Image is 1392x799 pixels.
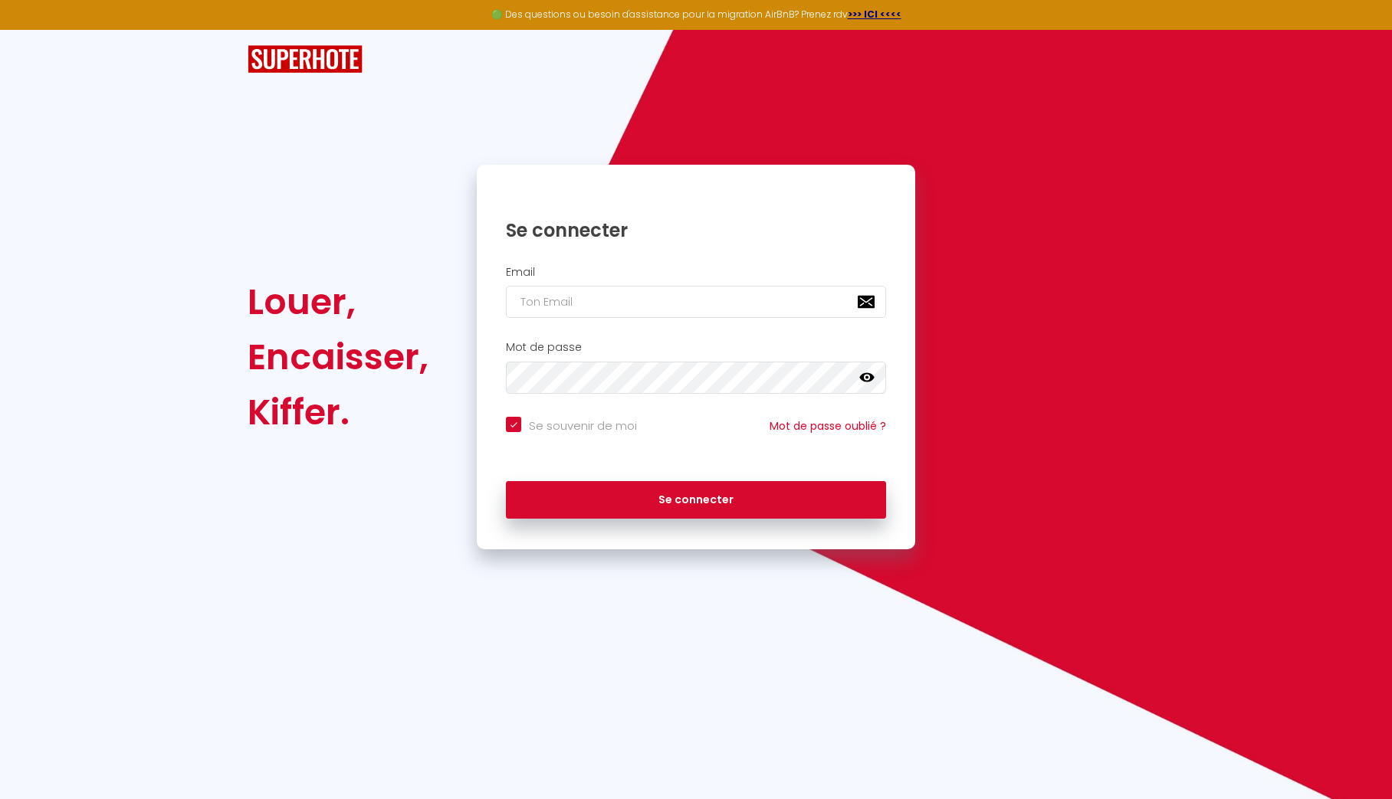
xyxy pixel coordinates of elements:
[506,286,886,318] input: Ton Email
[848,8,901,21] a: >>> ICI <<<<
[248,329,428,385] div: Encaisser,
[248,45,363,74] img: SuperHote logo
[248,274,428,329] div: Louer,
[770,418,886,434] a: Mot de passe oublié ?
[506,341,886,354] h2: Mot de passe
[506,481,886,519] button: Se connecter
[248,385,428,440] div: Kiffer.
[506,266,886,279] h2: Email
[506,218,886,242] h1: Se connecter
